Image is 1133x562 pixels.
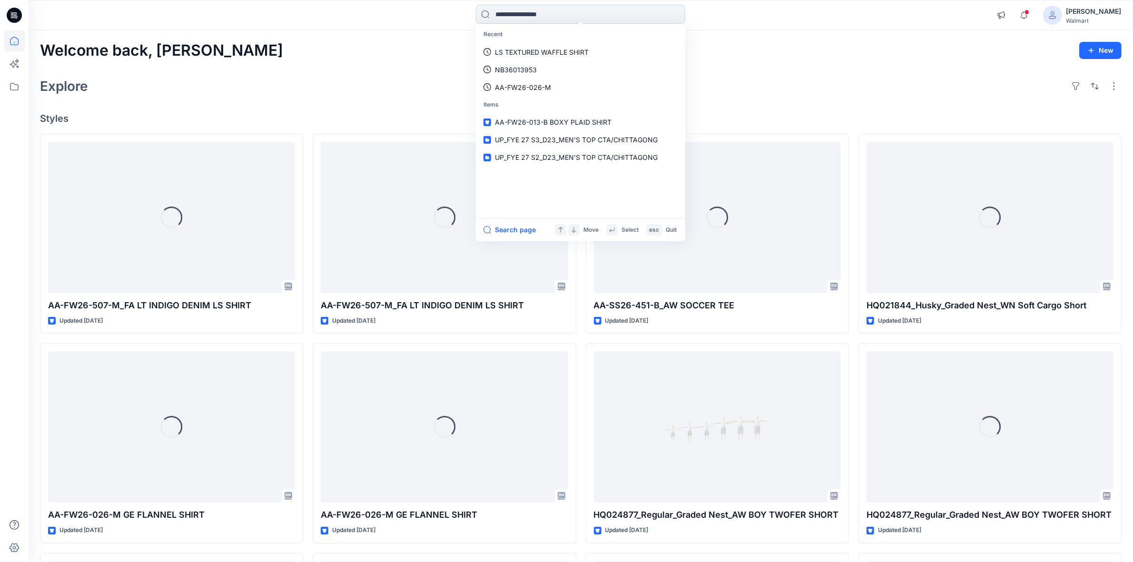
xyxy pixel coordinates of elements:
[48,299,295,312] p: AA-FW26-507-M_FA LT INDIGO DENIM LS SHIRT
[495,47,589,57] p: LS TEXTURED WAFFLE SHIRT
[1079,42,1122,59] button: New
[40,42,283,59] h2: Welcome back, [PERSON_NAME]
[478,113,683,131] a: AA-FW26-013-B BOXY PLAID SHIRT
[59,316,103,326] p: Updated [DATE]
[495,82,551,92] p: AA-FW26-026-M
[321,299,568,312] p: AA-FW26-507-M_FA LT INDIGO DENIM LS SHIRT
[478,131,683,148] a: UP_FYE 27 S3_D23_MEN’S TOP CTA/CHITTAGONG
[1049,11,1056,19] svg: avatar
[649,225,659,235] p: esc
[478,79,683,96] a: AA-FW26-026-M
[605,525,649,535] p: Updated [DATE]
[478,96,683,114] p: Items
[594,351,841,503] a: HQ024877_Regular_Graded Nest_AW BOY TWOFER SHORT
[583,225,599,235] p: Move
[478,43,683,61] a: LS TEXTURED WAFFLE SHIRT
[605,316,649,326] p: Updated [DATE]
[1066,17,1121,24] div: Walmart
[332,525,375,535] p: Updated [DATE]
[495,118,611,126] span: AA-FW26-013-B BOXY PLAID SHIRT
[878,525,921,535] p: Updated [DATE]
[878,316,921,326] p: Updated [DATE]
[495,153,658,161] span: UP_FYE 27 S2_D23_MEN’S TOP CTA/CHITTAGONG
[1066,6,1121,17] div: [PERSON_NAME]
[594,508,841,522] p: HQ024877_Regular_Graded Nest_AW BOY TWOFER SHORT
[495,136,658,144] span: UP_FYE 27 S3_D23_MEN’S TOP CTA/CHITTAGONG
[621,225,639,235] p: Select
[332,316,375,326] p: Updated [DATE]
[594,299,841,312] p: AA-SS26-451-B_AW SOCCER TEE
[483,224,536,236] button: Search page
[321,508,568,522] p: AA-FW26-026-M GE FLANNEL SHIRT
[478,61,683,79] a: NB36013953
[59,525,103,535] p: Updated [DATE]
[478,26,683,43] p: Recent
[666,225,677,235] p: Quit
[48,508,295,522] p: AA-FW26-026-M GE FLANNEL SHIRT
[495,65,537,75] p: NB36013953
[867,508,1113,522] p: HQ024877_Regular_Graded Nest_AW BOY TWOFER SHORT
[40,113,1122,124] h4: Styles
[40,79,88,94] h2: Explore
[478,148,683,166] a: UP_FYE 27 S2_D23_MEN’S TOP CTA/CHITTAGONG
[867,299,1113,312] p: HQ021844_Husky_Graded Nest_WN Soft Cargo Short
